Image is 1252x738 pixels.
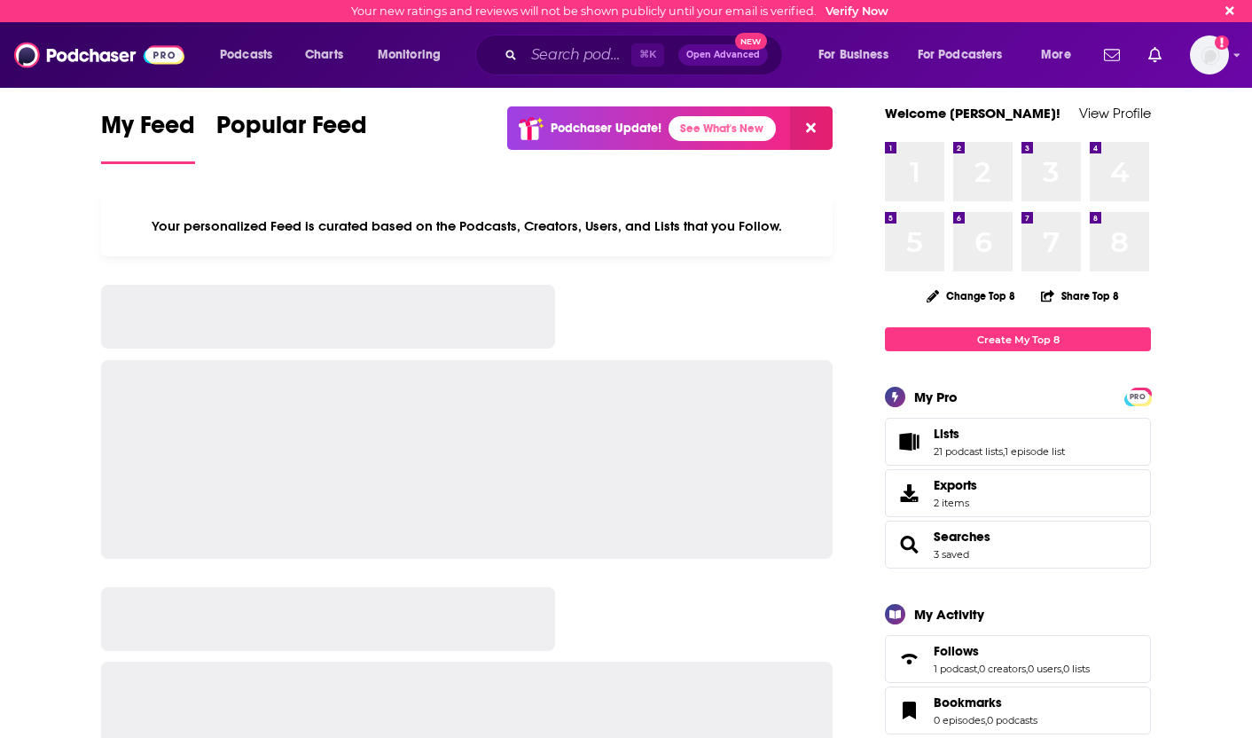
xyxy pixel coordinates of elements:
[934,663,977,675] a: 1 podcast
[735,33,767,50] span: New
[885,105,1060,122] a: Welcome [PERSON_NAME]!
[885,327,1151,351] a: Create My Top 8
[1190,35,1229,75] span: Logged in as dresnic
[885,418,1151,466] span: Lists
[885,521,1151,569] span: Searches
[1005,445,1065,458] a: 1 episode list
[686,51,760,59] span: Open Advanced
[293,41,354,69] a: Charts
[934,445,1003,458] a: 21 podcast lists
[806,41,911,69] button: open menu
[934,529,990,545] a: Searches
[492,35,800,75] div: Search podcasts, credits, & more...
[101,110,195,164] a: My Feed
[934,714,985,726] a: 0 episodes
[914,606,984,623] div: My Activity
[934,426,959,442] span: Lists
[934,477,977,493] span: Exports
[216,110,367,164] a: Popular Feed
[1141,40,1169,70] a: Show notifications dropdown
[891,532,927,557] a: Searches
[351,4,888,18] div: Your new ratings and reviews will not be shown publicly until your email is verified.
[934,643,979,659] span: Follows
[934,497,977,509] span: 2 items
[678,44,768,66] button: Open AdvancedNew
[216,110,367,151] span: Popular Feed
[891,647,927,671] a: Follows
[914,389,958,405] div: My Pro
[826,4,888,18] a: Verify Now
[551,121,661,136] p: Podchaser Update!
[891,698,927,723] a: Bookmarks
[305,43,343,67] span: Charts
[220,43,272,67] span: Podcasts
[987,714,1037,726] a: 0 podcasts
[891,429,927,454] a: Lists
[934,426,1065,442] a: Lists
[1127,390,1148,404] span: PRO
[1028,663,1061,675] a: 0 users
[891,481,927,506] span: Exports
[1190,35,1229,75] img: User Profile
[1061,663,1063,675] span: ,
[977,663,979,675] span: ,
[101,110,195,151] span: My Feed
[916,285,1026,307] button: Change Top 8
[1041,43,1071,67] span: More
[934,695,1002,711] span: Bookmarks
[1215,35,1229,50] svg: Email not verified
[979,663,1026,675] a: 0 creators
[378,43,441,67] span: Monitoring
[885,635,1151,683] span: Follows
[1040,279,1120,313] button: Share Top 8
[1079,105,1151,122] a: View Profile
[934,643,1090,659] a: Follows
[207,41,295,69] button: open menu
[1127,389,1148,403] a: PRO
[906,41,1029,69] button: open menu
[1029,41,1093,69] button: open menu
[14,38,184,72] img: Podchaser - Follow, Share and Rate Podcasts
[1026,663,1028,675] span: ,
[365,41,464,69] button: open menu
[985,714,987,726] span: ,
[631,43,664,67] span: ⌘ K
[524,41,631,69] input: Search podcasts, credits, & more...
[1097,40,1127,70] a: Show notifications dropdown
[1063,663,1090,675] a: 0 lists
[885,469,1151,517] a: Exports
[918,43,1003,67] span: For Podcasters
[934,695,1037,711] a: Bookmarks
[818,43,888,67] span: For Business
[1190,35,1229,75] button: Show profile menu
[669,116,776,141] a: See What's New
[885,687,1151,734] span: Bookmarks
[1003,445,1005,458] span: ,
[101,196,833,256] div: Your personalized Feed is curated based on the Podcasts, Creators, Users, and Lists that you Follow.
[934,548,969,561] a: 3 saved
